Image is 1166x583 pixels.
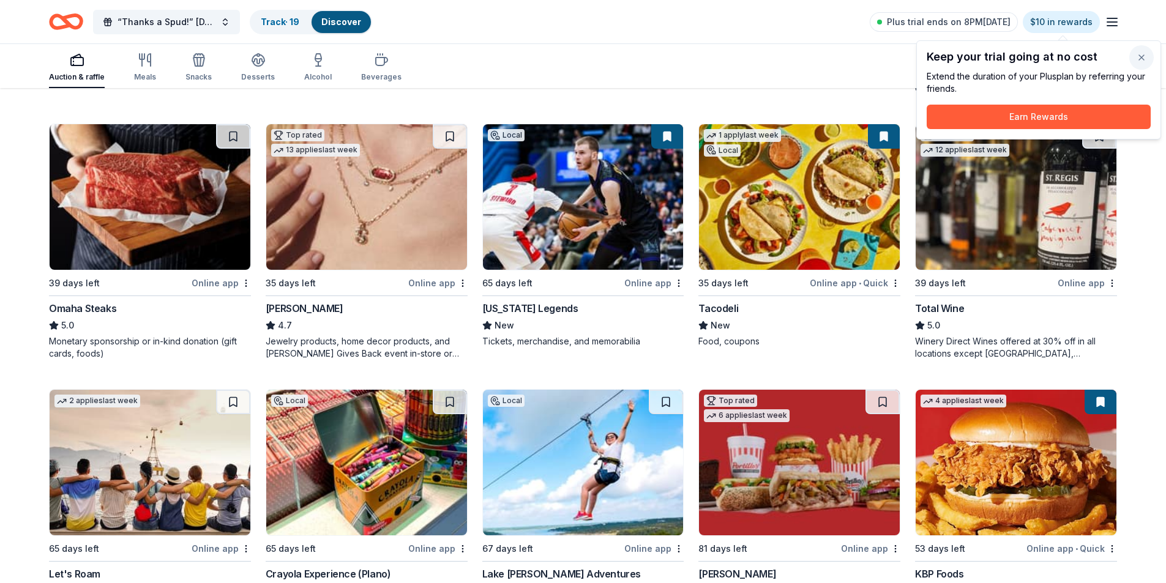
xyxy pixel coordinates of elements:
div: Omaha Steaks [49,301,116,316]
div: Snacks [185,72,212,82]
div: Local [488,395,525,407]
button: Auction & raffle [49,48,105,88]
div: Meals [134,72,156,82]
span: New [711,318,730,333]
div: Local [271,395,308,407]
div: Top rated [704,395,757,407]
span: • [1075,544,1078,554]
div: [PERSON_NAME] [698,566,776,581]
button: “Thanks a Spud!” [DATE] Luncheon & Gift Giveaway [93,10,240,34]
span: 5.0 [61,318,74,333]
a: Image for Total WineTop rated12 applieslast week39 days leftOnline appTotal Wine5.0Winery Direct ... [915,124,1117,360]
span: 5.0 [927,318,940,333]
span: Plus trial ends on 8PM[DATE] [887,15,1011,29]
a: Plus trial ends on 8PM[DATE] [870,12,1018,32]
div: Lake [PERSON_NAME] Adventures [482,566,641,581]
a: Image for Texas LegendsLocal65 days leftOnline app[US_STATE] LegendsNewTickets, merchandise, and ... [482,124,684,347]
div: Jewelry products, home decor products, and [PERSON_NAME] Gives Back event in-store or online (or ... [266,335,468,360]
div: 35 days left [266,276,316,291]
div: Beverages [361,72,402,82]
div: 67 days left [482,541,533,556]
div: Online app [408,541,468,556]
div: Extend the duration of your Plus plan by referring your friends. [927,70,1151,95]
button: Meals [134,48,156,88]
div: Food, coupons [698,335,900,347]
img: Image for Total Wine [916,124,1116,270]
div: 13 applies last week [271,144,360,157]
div: Online app [624,275,684,291]
img: Image for Portillo's [699,390,900,535]
span: New [495,318,514,333]
div: 6 applies last week [704,409,790,422]
img: Image for Lake Travis Zipline Adventures [483,390,684,535]
img: Image for KBP Foods [916,390,1116,535]
div: Online app [841,541,900,556]
span: • [859,278,861,288]
img: Image for Crayola Experience (Plano) [266,390,467,535]
div: Desserts [241,72,275,82]
div: Let's Roam [49,566,100,581]
div: Local [488,129,525,141]
div: Local [704,144,741,157]
div: Top rated [271,129,324,141]
div: 65 days left [266,541,316,556]
div: Online app [192,541,251,556]
div: Online app Quick [1026,541,1117,556]
a: Discover [321,17,361,27]
div: Online app [408,275,468,291]
div: Winery Direct Wines offered at 30% off in all locations except [GEOGRAPHIC_DATA], [GEOGRAPHIC_DAT... [915,335,1117,360]
div: Crayola Experience (Plano) [266,566,391,581]
a: $10 in rewards [1023,11,1100,33]
a: Image for Omaha Steaks 39 days leftOnline appOmaha Steaks5.0Monetary sponsorship or in-kind donat... [49,124,251,360]
div: Online app [624,541,684,556]
img: Image for Omaha Steaks [50,124,250,270]
div: 39 days left [915,276,966,291]
div: 35 days left [698,276,749,291]
div: 12 applies last week [921,144,1009,157]
a: Image for Tacodeli1 applylast weekLocal35 days leftOnline app•QuickTacodeliNewFood, coupons [698,124,900,347]
div: 53 days left [915,541,965,556]
div: Monetary sponsorship or in-kind donation (gift cards, foods) [49,335,251,360]
div: Online app Quick [810,275,900,291]
button: Earn Rewards [927,105,1151,129]
div: Alcohol [304,72,332,82]
div: 1 apply last week [704,129,781,142]
button: Alcohol [304,48,332,88]
button: Snacks [185,48,212,88]
span: 4.7 [278,318,292,333]
div: [PERSON_NAME] [266,301,343,316]
div: 65 days left [482,276,533,291]
button: Track· 19Discover [250,10,372,34]
div: [US_STATE] Legends [482,301,578,316]
div: 65 days left [49,541,99,556]
img: Image for Let's Roam [50,390,250,535]
div: 2 applies last week [54,395,140,407]
div: Tacodeli [698,301,738,316]
div: KBP Foods [915,566,963,581]
img: Image for Tacodeli [699,124,900,270]
div: Tickets, merchandise, and memorabilia [482,335,684,347]
button: Beverages [361,48,402,88]
a: Track· 19 [261,17,299,27]
div: Keep your trial going at no cost [927,51,1151,63]
a: Home [49,7,83,36]
img: Image for Texas Legends [483,124,684,270]
div: Total Wine [915,301,964,316]
div: Online app [192,275,251,291]
div: Online app [1058,275,1117,291]
div: 81 days left [698,541,747,556]
button: Desserts [241,48,275,88]
div: Auction & raffle [49,72,105,82]
span: “Thanks a Spud!” [DATE] Luncheon & Gift Giveaway [118,15,215,29]
div: 4 applies last week [921,395,1006,407]
a: Image for Kendra ScottTop rated13 applieslast week35 days leftOnline app[PERSON_NAME]4.7Jewelry p... [266,124,468,360]
div: 39 days left [49,276,100,291]
img: Image for Kendra Scott [266,124,467,270]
